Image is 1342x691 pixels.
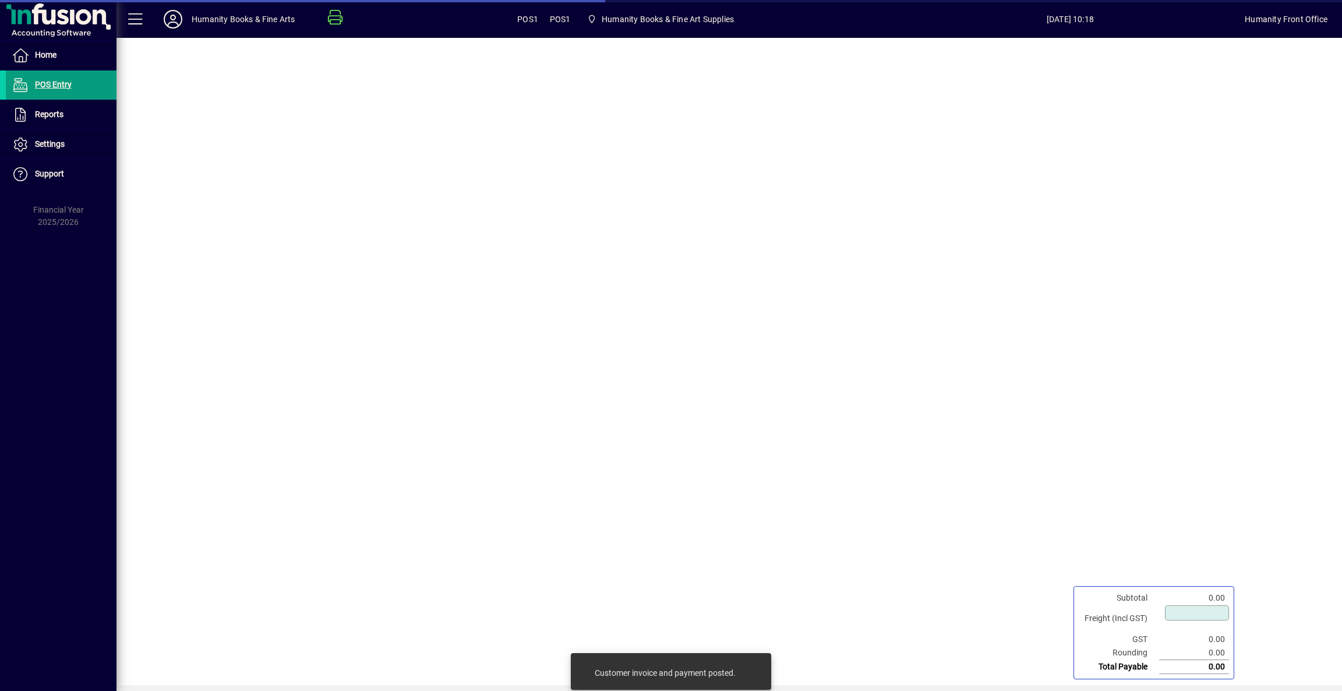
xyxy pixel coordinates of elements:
span: Home [35,50,56,59]
span: Humanity Books & Fine Art Supplies [582,9,739,30]
span: Humanity Books & Fine Art Supplies [602,10,734,29]
span: POS Entry [35,80,72,89]
td: 0.00 [1159,660,1229,674]
td: GST [1079,633,1159,646]
span: Settings [35,139,65,149]
td: 0.00 [1159,633,1229,646]
span: Reports [35,110,63,119]
td: Subtotal [1079,591,1159,605]
a: Support [6,160,116,189]
div: Humanity Books & Fine Arts [192,10,295,29]
a: Reports [6,100,116,129]
td: Total Payable [1079,660,1159,674]
span: POS1 [550,10,571,29]
a: Home [6,41,116,70]
td: Freight (Incl GST) [1079,605,1159,633]
span: [DATE] 10:18 [895,10,1245,29]
div: Customer invoice and payment posted. [595,667,736,679]
button: Profile [154,9,192,30]
span: Support [35,169,64,178]
td: 0.00 [1159,591,1229,605]
a: Settings [6,130,116,159]
div: Humanity Front Office [1245,10,1327,29]
td: 0.00 [1159,646,1229,660]
span: POS1 [517,10,538,29]
td: Rounding [1079,646,1159,660]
